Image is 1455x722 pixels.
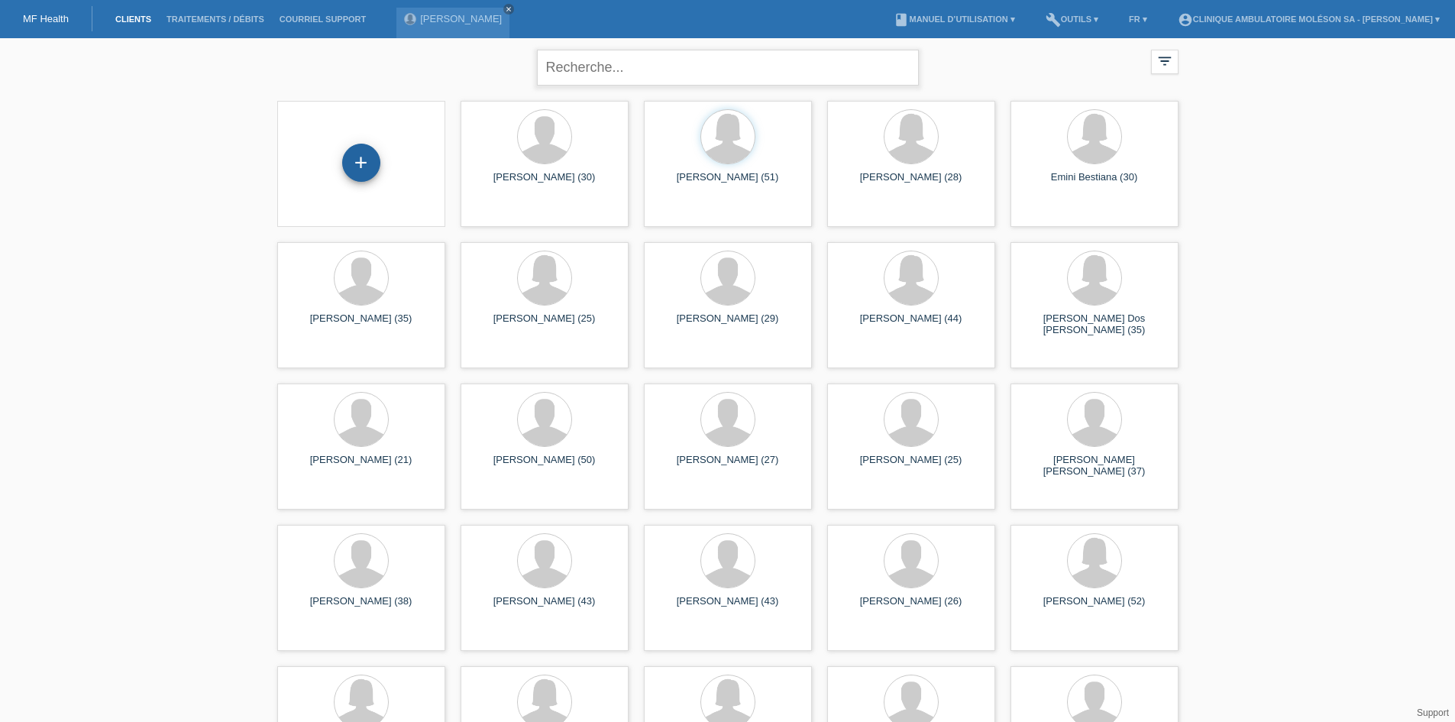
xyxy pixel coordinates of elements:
div: [PERSON_NAME] (43) [473,595,616,620]
div: [PERSON_NAME] [PERSON_NAME] (37) [1023,454,1166,478]
div: [PERSON_NAME] (29) [656,312,800,337]
input: Recherche... [537,50,919,86]
a: account_circleClinique ambulatoire Moléson SA - [PERSON_NAME] ▾ [1170,15,1447,24]
a: MF Health [23,13,69,24]
a: close [503,4,514,15]
div: [PERSON_NAME] (43) [656,595,800,620]
i: book [894,12,909,28]
div: Emini Bestiana (30) [1023,171,1166,196]
div: [PERSON_NAME] (25) [473,312,616,337]
div: [PERSON_NAME] (26) [839,595,983,620]
i: account_circle [1178,12,1193,28]
a: Support [1417,707,1449,718]
div: Enregistrer le client [343,150,380,176]
div: [PERSON_NAME] (44) [839,312,983,337]
div: [PERSON_NAME] (35) [289,312,433,337]
a: FR ▾ [1121,15,1155,24]
div: [PERSON_NAME] (38) [289,595,433,620]
div: [PERSON_NAME] (51) [656,171,800,196]
a: Courriel Support [272,15,373,24]
a: buildOutils ▾ [1038,15,1106,24]
div: [PERSON_NAME] Dos [PERSON_NAME] (35) [1023,312,1166,337]
div: [PERSON_NAME] (50) [473,454,616,478]
a: [PERSON_NAME] [420,13,502,24]
div: [PERSON_NAME] (28) [839,171,983,196]
div: [PERSON_NAME] (30) [473,171,616,196]
div: [PERSON_NAME] (27) [656,454,800,478]
i: build [1046,12,1061,28]
a: Clients [108,15,159,24]
i: close [505,5,512,13]
i: filter_list [1156,53,1173,70]
div: [PERSON_NAME] (52) [1023,595,1166,620]
div: [PERSON_NAME] (25) [839,454,983,478]
div: [PERSON_NAME] (21) [289,454,433,478]
a: Traitements / débits [159,15,272,24]
a: bookManuel d’utilisation ▾ [886,15,1022,24]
